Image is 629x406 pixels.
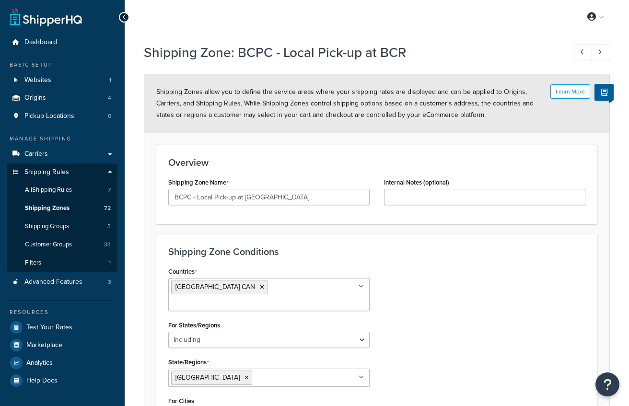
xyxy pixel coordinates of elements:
label: For States/Regions [168,322,220,329]
span: 1 [109,259,111,267]
span: Shipping Zones allow you to define the service areas where your shipping rates are displayed and ... [156,87,534,120]
a: Websites1 [7,71,117,89]
a: Pickup Locations0 [7,107,117,125]
span: Origins [24,94,46,102]
h3: Shipping Zone Conditions [168,246,585,257]
span: Advanced Features [24,278,82,286]
span: Filters [25,259,41,267]
span: 3 [107,222,111,231]
span: [GEOGRAPHIC_DATA] CAN [175,282,255,292]
a: Origins4 [7,89,117,107]
li: Shipping Groups [7,218,117,235]
span: Pickup Locations [24,112,74,120]
a: Shipping Zones72 [7,199,117,217]
span: Customer Groups [25,241,72,249]
span: Shipping Rules [24,168,69,176]
span: Dashboard [24,38,57,46]
label: For Cities [168,397,194,405]
a: Filters1 [7,254,117,272]
li: Origins [7,89,117,107]
a: Shipping Rules [7,163,117,181]
span: All Shipping Rules [25,186,72,194]
span: Websites [24,76,51,84]
li: Pickup Locations [7,107,117,125]
div: Basic Setup [7,61,117,69]
span: Shipping Zones [25,204,70,212]
li: Shipping Rules [7,163,117,273]
a: Next Record [592,45,610,60]
span: Shipping Groups [25,222,69,231]
label: State/Regions [168,359,209,366]
a: Shipping Groups3 [7,218,117,235]
label: Shipping Zone Name [168,179,229,186]
span: Marketplace [26,341,62,349]
div: Manage Shipping [7,135,117,143]
a: Analytics [7,354,117,371]
span: Help Docs [26,377,58,385]
span: 33 [104,241,111,249]
span: Test Your Rates [26,324,72,332]
label: Internal Notes (optional) [384,179,449,186]
label: Countries [168,268,197,276]
span: [GEOGRAPHIC_DATA] [175,372,240,383]
a: Advanced Features3 [7,273,117,291]
a: AllShipping Rules7 [7,181,117,199]
a: Carriers [7,145,117,163]
li: Websites [7,71,117,89]
a: Customer Groups33 [7,236,117,254]
div: Resources [7,308,117,316]
h3: Overview [168,157,585,168]
button: Show Help Docs [594,84,614,101]
span: 1 [109,76,111,84]
span: 7 [108,186,111,194]
a: Dashboard [7,34,117,51]
h1: Shipping Zone: BCPC - Local Pick-up at BCR [144,43,556,62]
button: Open Resource Center [595,372,619,396]
li: Filters [7,254,117,272]
li: Advanced Features [7,273,117,291]
span: 72 [104,204,111,212]
a: Help Docs [7,372,117,389]
span: 4 [108,94,111,102]
li: Customer Groups [7,236,117,254]
span: Analytics [26,359,53,367]
span: 0 [108,112,111,120]
li: Shipping Zones [7,199,117,217]
span: 3 [108,278,111,286]
a: Test Your Rates [7,319,117,336]
a: Previous Record [574,45,593,60]
span: Carriers [24,150,48,158]
a: Marketplace [7,336,117,354]
button: Learn More [550,84,590,99]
